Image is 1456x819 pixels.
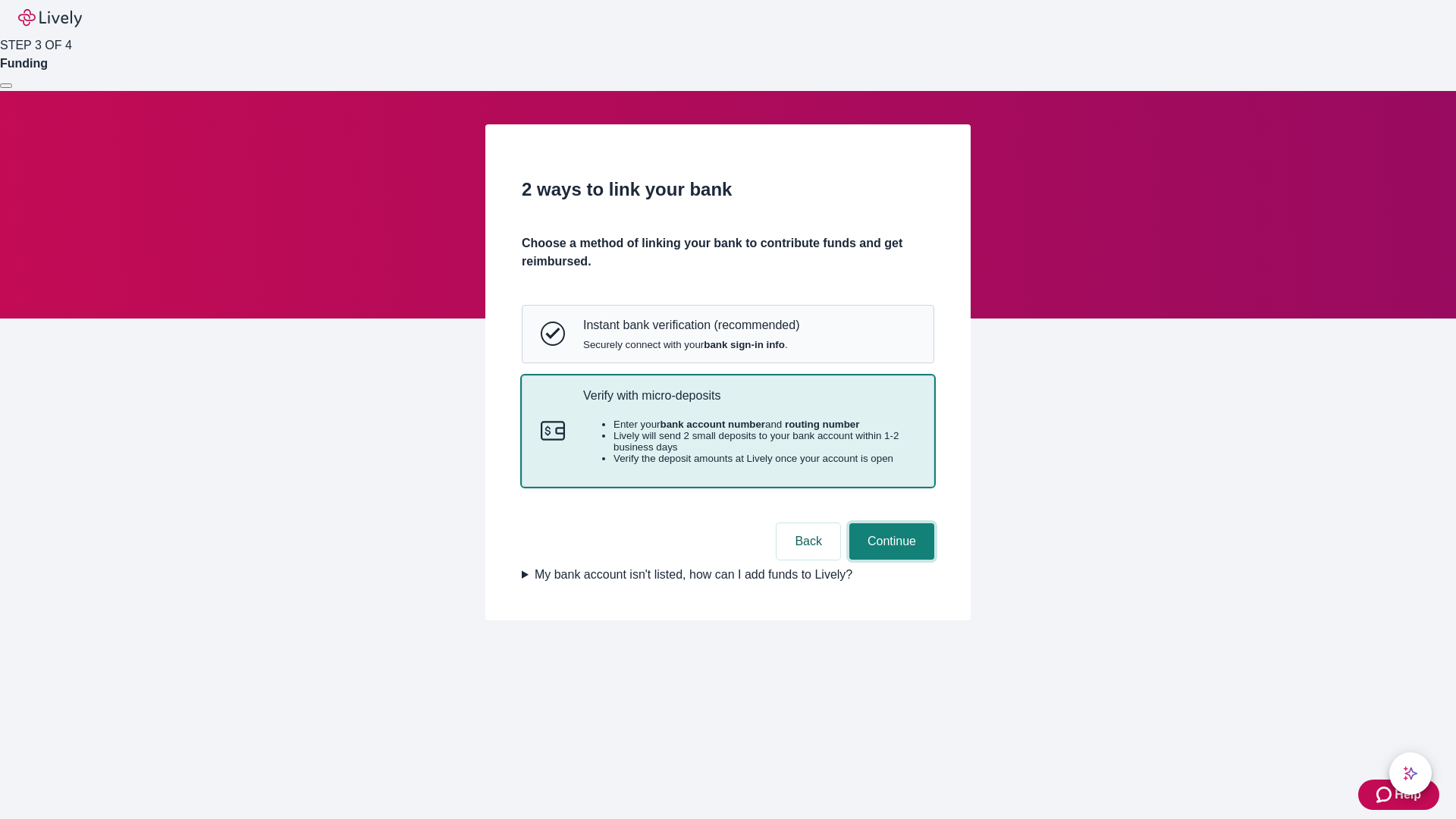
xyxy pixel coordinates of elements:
svg: Micro-deposits [541,419,565,443]
p: Verify with micro-deposits [583,388,915,403]
button: Continue [849,523,934,560]
svg: Zendesk support icon [1376,786,1395,804]
li: Enter your and [613,419,915,430]
strong: routing number [785,419,859,430]
h4: Choose a method of linking your bank to contribute funds and get reimbursed. [522,234,934,271]
button: Zendesk support iconHelp [1358,780,1439,810]
p: Instant bank verification (recommended) [583,318,799,332]
h2: 2 ways to link your bank [522,176,934,203]
button: Micro-depositsVerify with micro-depositsEnter yourbank account numberand routing numberLively wil... [522,376,934,487]
strong: bank sign-in info [704,339,785,350]
button: chat [1389,752,1432,795]
strong: bank account number [661,419,766,430]
span: Securely connect with your . [583,339,799,350]
li: Lively will send 2 small deposits to your bank account within 1-2 business days [613,430,915,453]
button: Back [777,523,840,560]
svg: Lively AI Assistant [1403,766,1418,781]
span: Help [1395,786,1421,804]
img: Lively [18,9,82,27]
summary: My bank account isn't listed, how can I add funds to Lively? [522,566,934,584]
li: Verify the deposit amounts at Lively once your account is open [613,453,915,464]
button: Instant bank verificationInstant bank verification (recommended)Securely connect with yourbank si... [522,306,934,362]
svg: Instant bank verification [541,322,565,346]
